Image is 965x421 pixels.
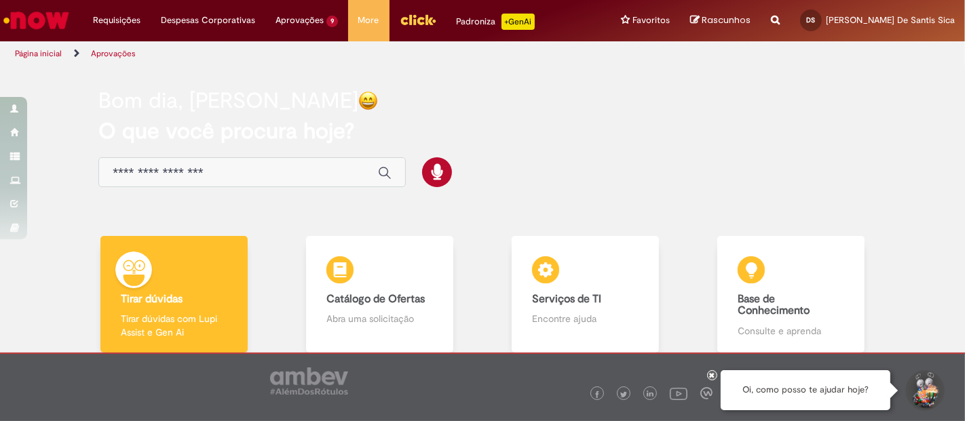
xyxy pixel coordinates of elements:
span: More [358,14,379,27]
span: DS [807,16,816,24]
p: Tirar dúvidas com Lupi Assist e Gen Ai [121,312,227,339]
span: Despesas Corporativas [161,14,255,27]
p: +GenAi [502,14,535,30]
img: logo_footer_workplace.png [700,387,713,399]
a: Rascunhos [690,14,751,27]
b: Serviços de TI [532,292,601,306]
h2: O que você procura hoje? [98,119,867,143]
img: logo_footer_twitter.png [620,391,627,398]
div: Oi, como posso te ajudar hoje? [721,370,890,410]
p: Abra uma solicitação [326,312,433,325]
p: Encontre ajuda [532,312,639,325]
img: ServiceNow [1,7,71,34]
p: Consulte e aprenda [738,324,844,338]
img: logo_footer_linkedin.png [647,390,654,399]
img: happy-face.png [358,91,378,111]
a: Tirar dúvidas Tirar dúvidas com Lupi Assist e Gen Ai [71,236,277,353]
img: logo_footer_facebook.png [594,391,601,398]
ul: Trilhas de página [10,41,633,66]
a: Serviços de TI Encontre ajuda [482,236,688,353]
a: Aprovações [91,48,136,59]
img: logo_footer_youtube.png [670,384,687,402]
img: click_logo_yellow_360x200.png [400,9,436,30]
div: Padroniza [457,14,535,30]
b: Base de Conhecimento [738,292,810,318]
span: 9 [326,16,338,27]
b: Catálogo de Ofertas [326,292,425,306]
button: Iniciar Conversa de Suporte [904,370,945,411]
h2: Bom dia, [PERSON_NAME] [98,89,358,113]
img: logo_footer_ambev_rotulo_gray.png [270,367,348,395]
span: Rascunhos [702,14,751,26]
span: Aprovações [276,14,324,27]
a: Página inicial [15,48,62,59]
span: Requisições [93,14,140,27]
span: Favoritos [632,14,670,27]
a: Catálogo de Ofertas Abra uma solicitação [277,236,482,353]
span: [PERSON_NAME] De Santis Sica [826,14,955,26]
b: Tirar dúvidas [121,292,183,306]
a: Base de Conhecimento Consulte e aprenda [688,236,894,353]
